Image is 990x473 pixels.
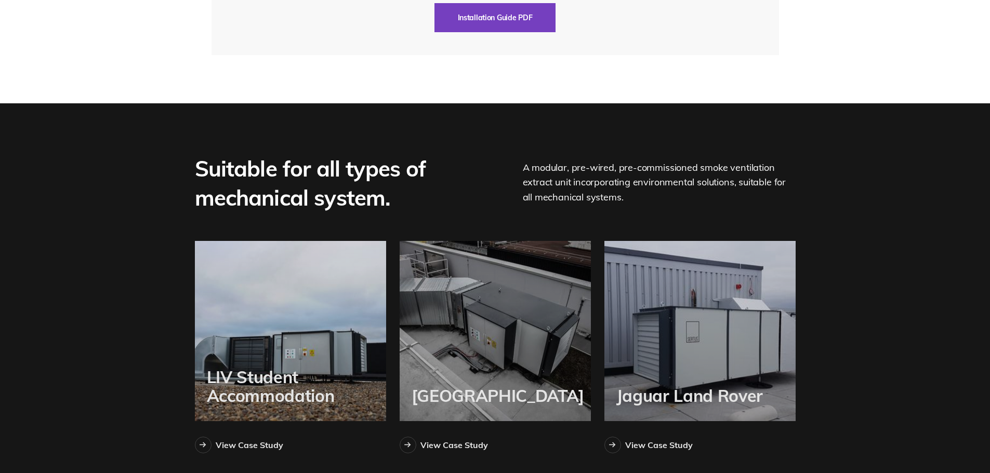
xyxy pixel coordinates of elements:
div: View Case Study [216,440,283,450]
div: [GEOGRAPHIC_DATA] [412,386,590,405]
div: View Case Study [625,440,693,450]
div: Suitable for all types of mechanical system. [195,154,476,212]
a: View Case Study [195,437,283,453]
div: Jaguar Land Rover [616,386,769,405]
div: A modular, pre-wired, pre-commissioned smoke ventilation extract unit incorporating environmental... [523,154,796,212]
a: [GEOGRAPHIC_DATA] [400,241,591,421]
div: LIV Student Accommodation [207,368,386,406]
a: LIV Student Accommodation [195,241,386,421]
iframe: Chat Widget [803,353,990,473]
button: Installation Guide PDF [434,3,556,32]
a: View Case Study [400,437,488,453]
a: Jaguar Land Rover [604,241,796,421]
div: View Case Study [420,440,488,450]
a: View Case Study [604,437,693,453]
